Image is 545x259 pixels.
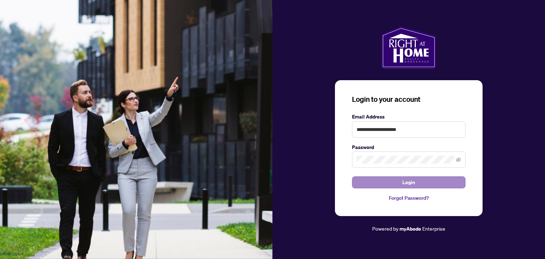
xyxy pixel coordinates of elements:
[422,225,445,232] span: Enterprise
[352,143,466,151] label: Password
[456,157,461,162] span: eye-invisible
[352,176,466,188] button: Login
[352,194,466,202] a: Forgot Password?
[402,177,415,188] span: Login
[381,26,436,69] img: ma-logo
[372,225,398,232] span: Powered by
[352,94,466,104] h3: Login to your account
[352,113,466,121] label: Email Address
[400,225,421,233] a: myAbode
